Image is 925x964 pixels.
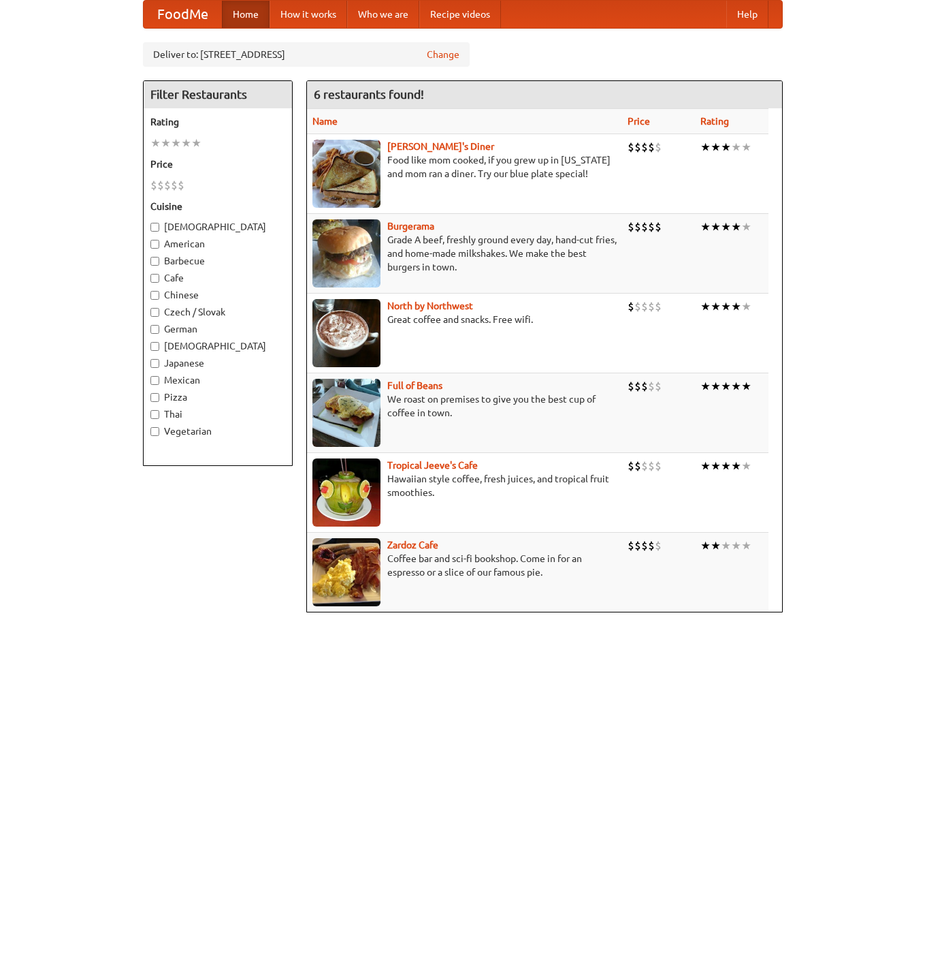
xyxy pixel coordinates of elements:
[387,141,494,152] a: [PERSON_NAME]'s Diner
[387,380,442,391] a: Full of Beans
[721,538,731,553] li: ★
[655,538,662,553] li: $
[150,308,159,317] input: Czech / Slovak
[726,1,768,28] a: Help
[655,458,662,473] li: $
[655,140,662,155] li: $
[191,136,201,151] li: ★
[427,48,459,61] a: Change
[312,538,380,606] img: zardoz.jpg
[711,538,721,553] li: ★
[648,458,655,473] li: $
[171,136,181,151] li: ★
[711,299,721,314] li: ★
[634,458,641,473] li: $
[150,305,285,319] label: Czech / Slovak
[150,356,285,370] label: Japanese
[655,299,662,314] li: $
[222,1,270,28] a: Home
[312,392,617,420] p: We roast on premises to give you the best cup of coffee in town.
[312,472,617,499] p: Hawaiian style coffee, fresh juices, and tropical fruit smoothies.
[648,379,655,394] li: $
[711,458,721,473] li: ★
[648,140,655,155] li: $
[641,299,648,314] li: $
[700,458,711,473] li: ★
[741,140,751,155] li: ★
[700,116,729,127] a: Rating
[721,299,731,314] li: ★
[150,220,285,234] label: [DEMOGRAPHIC_DATA]
[628,116,650,127] a: Price
[150,237,285,251] label: American
[150,359,159,368] input: Japanese
[150,178,157,193] li: $
[731,379,741,394] li: ★
[731,299,741,314] li: ★
[150,342,159,351] input: [DEMOGRAPHIC_DATA]
[150,288,285,302] label: Chinese
[150,254,285,268] label: Barbecue
[628,299,634,314] li: $
[387,460,478,471] a: Tropical Jeeve's Cafe
[181,136,191,151] li: ★
[312,379,380,447] img: beans.jpg
[741,538,751,553] li: ★
[711,219,721,234] li: ★
[634,140,641,155] li: $
[628,458,634,473] li: $
[731,538,741,553] li: ★
[144,81,292,108] h4: Filter Restaurants
[648,219,655,234] li: $
[178,178,184,193] li: $
[721,219,731,234] li: ★
[143,42,470,67] div: Deliver to: [STREET_ADDRESS]
[387,540,438,550] a: Zardoz Cafe
[150,136,161,151] li: ★
[741,379,751,394] li: ★
[628,538,634,553] li: $
[641,379,648,394] li: $
[711,379,721,394] li: ★
[312,552,617,579] p: Coffee bar and sci-fi bookshop. Come in for an espresso or a slice of our famous pie.
[741,458,751,473] li: ★
[312,313,617,326] p: Great coffee and snacks. Free wifi.
[648,299,655,314] li: $
[312,153,617,181] p: Food like mom cooked, if you grew up in [US_STATE] and mom ran a diner. Try our blue plate special!
[655,379,662,394] li: $
[387,221,434,232] a: Burgerama
[312,219,380,287] img: burgerama.jpg
[731,219,741,234] li: ★
[270,1,347,28] a: How it works
[150,271,285,285] label: Cafe
[150,200,285,213] h5: Cuisine
[161,136,171,151] li: ★
[700,219,711,234] li: ★
[150,257,159,266] input: Barbecue
[634,219,641,234] li: $
[634,538,641,553] li: $
[700,299,711,314] li: ★
[150,322,285,336] label: German
[700,379,711,394] li: ★
[150,376,159,385] input: Mexican
[150,115,285,129] h5: Rating
[634,379,641,394] li: $
[628,219,634,234] li: $
[741,299,751,314] li: ★
[741,219,751,234] li: ★
[634,299,641,314] li: $
[150,410,159,419] input: Thai
[164,178,171,193] li: $
[648,538,655,553] li: $
[628,140,634,155] li: $
[721,458,731,473] li: ★
[655,219,662,234] li: $
[312,458,380,527] img: jeeves.jpg
[150,373,285,387] label: Mexican
[312,233,617,274] p: Grade A beef, freshly ground every day, hand-cut fries, and home-made milkshakes. We make the bes...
